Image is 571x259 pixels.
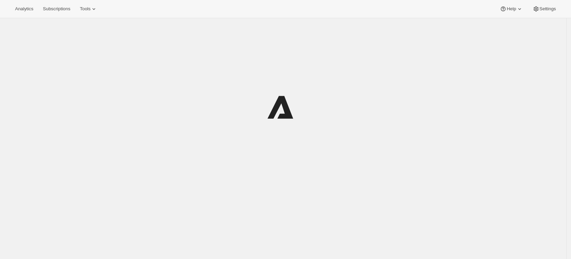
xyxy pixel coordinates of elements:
span: Subscriptions [43,6,70,12]
button: Help [496,4,527,14]
span: Settings [539,6,556,12]
button: Settings [529,4,560,14]
span: Analytics [15,6,33,12]
button: Tools [76,4,101,14]
button: Subscriptions [39,4,74,14]
button: Analytics [11,4,37,14]
span: Tools [80,6,90,12]
span: Help [507,6,516,12]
